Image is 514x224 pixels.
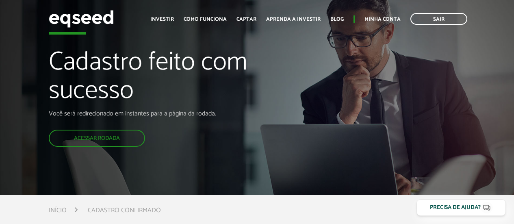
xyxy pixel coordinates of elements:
[49,48,294,110] h1: Cadastro feito com sucesso
[236,17,256,22] a: Captar
[184,17,227,22] a: Como funciona
[49,207,67,214] a: Início
[49,110,294,117] p: Você será redirecionado em instantes para a página da rodada.
[266,17,321,22] a: Aprenda a investir
[88,205,161,216] li: Cadastro confirmado
[410,13,467,25] a: Sair
[150,17,174,22] a: Investir
[49,8,114,30] img: EqSeed
[330,17,344,22] a: Blog
[364,17,401,22] a: Minha conta
[49,130,145,147] a: Acessar rodada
